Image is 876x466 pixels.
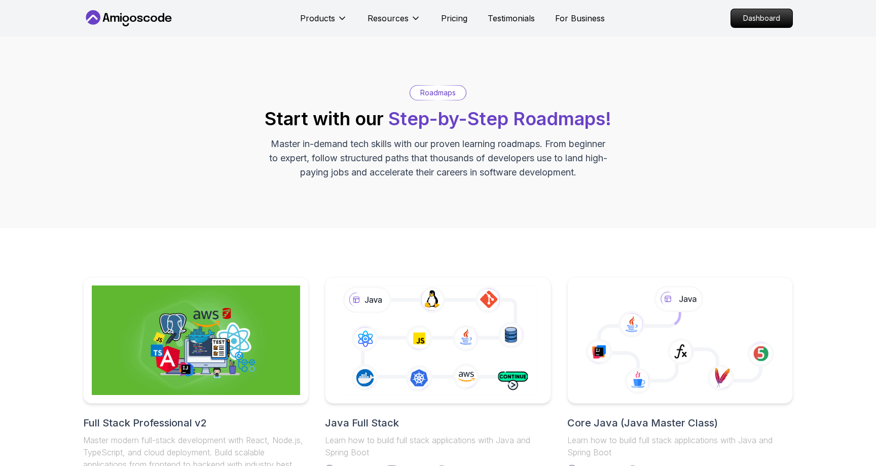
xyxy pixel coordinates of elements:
[420,88,456,98] p: Roadmaps
[83,416,309,430] h2: Full Stack Professional v2
[567,434,793,458] p: Learn how to build full stack applications with Java and Spring Boot
[325,416,551,430] h2: Java Full Stack
[488,12,535,24] a: Testimonials
[300,12,335,24] p: Products
[92,285,300,395] img: Full Stack Professional v2
[325,434,551,458] p: Learn how to build full stack applications with Java and Spring Boot
[368,12,409,24] p: Resources
[731,9,792,27] p: Dashboard
[731,9,793,28] a: Dashboard
[265,109,611,129] h2: Start with our
[368,12,421,32] button: Resources
[300,12,347,32] button: Products
[268,137,608,180] p: Master in-demand tech skills with our proven learning roadmaps. From beginner to expert, follow s...
[555,12,605,24] a: For Business
[388,107,611,130] span: Step-by-Step Roadmaps!
[441,12,467,24] a: Pricing
[567,416,793,430] h2: Core Java (Java Master Class)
